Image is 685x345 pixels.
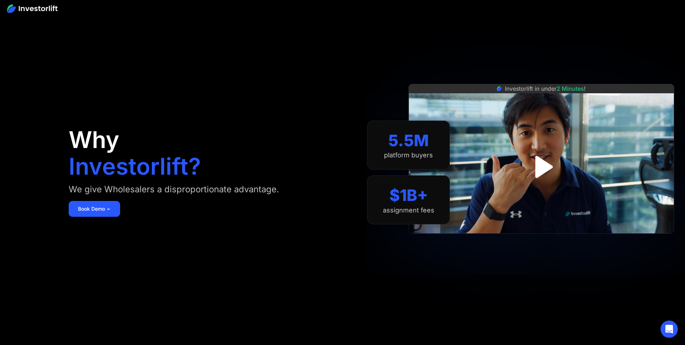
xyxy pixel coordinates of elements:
span: 2 Minutes [557,85,584,92]
a: Book Demo ➢ [69,201,120,217]
iframe: Customer reviews powered by Trustpilot [488,237,595,246]
a: open lightbox [525,151,557,183]
div: Investorlift in under ! [505,84,586,93]
div: Open Intercom Messenger [661,321,678,338]
div: platform buyers [384,151,433,159]
div: assignment fees [383,206,434,214]
div: We give Wholesalers a disproportionate advantage. [69,184,279,195]
div: 5.5M [388,131,429,150]
h1: Why [69,128,119,151]
div: $1B+ [389,186,428,205]
h1: Investorlift? [69,155,201,178]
